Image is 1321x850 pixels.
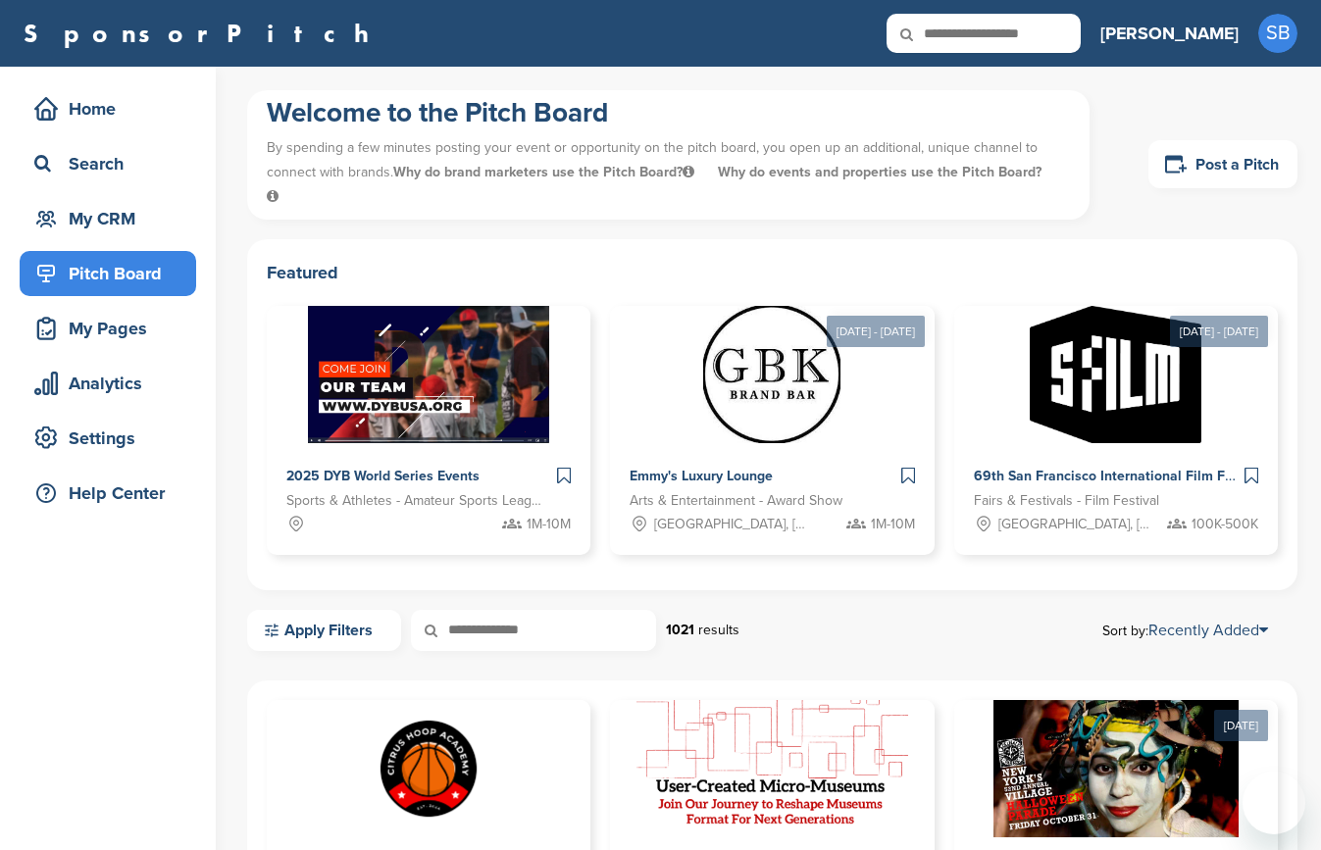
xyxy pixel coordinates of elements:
[974,490,1159,512] span: Fairs & Festivals - Film Festival
[20,471,196,516] a: Help Center
[1148,621,1268,640] a: Recently Added
[29,475,196,511] div: Help Center
[993,700,1239,837] img: Sponsorpitch &
[20,306,196,351] a: My Pages
[267,306,590,555] a: Sponsorpitch & 2025 DYB World Series Events Sports & Athletes - Amateur Sports Leagues 1M-10M
[20,416,196,461] a: Settings
[1100,20,1239,47] h3: [PERSON_NAME]
[666,622,694,638] strong: 1021
[1258,14,1297,53] span: SB
[1192,514,1258,535] span: 100K-500K
[247,610,401,651] a: Apply Filters
[308,306,550,443] img: Sponsorpitch &
[20,141,196,186] a: Search
[29,311,196,346] div: My Pages
[698,622,739,638] span: results
[974,468,1267,484] span: 69th San Francisco International Film Festival
[1148,140,1297,188] a: Post a Pitch
[630,490,842,512] span: Arts & Entertainment - Award Show
[703,306,840,443] img: Sponsorpitch &
[1100,12,1239,55] a: [PERSON_NAME]
[29,366,196,401] div: Analytics
[20,86,196,131] a: Home
[1243,772,1305,834] iframe: Button to launch messaging window
[360,700,497,837] img: Sponsorpitch &
[24,21,381,46] a: SponsorPitch
[29,201,196,236] div: My CRM
[636,700,907,837] img: Sponsorpitch &
[827,316,925,347] div: [DATE] - [DATE]
[527,514,571,535] span: 1M-10M
[998,514,1159,535] span: [GEOGRAPHIC_DATA], [GEOGRAPHIC_DATA]
[29,91,196,126] div: Home
[286,490,541,512] span: Sports & Athletes - Amateur Sports Leagues
[267,130,1070,215] p: By spending a few minutes posting your event or opportunity on the pitch board, you open up an ad...
[393,164,698,180] span: Why do brand marketers use the Pitch Board?
[1214,710,1268,741] div: [DATE]
[29,256,196,291] div: Pitch Board
[20,196,196,241] a: My CRM
[871,514,915,535] span: 1M-10M
[267,259,1278,286] h2: Featured
[20,251,196,296] a: Pitch Board
[29,421,196,456] div: Settings
[20,361,196,406] a: Analytics
[1102,623,1268,638] span: Sort by:
[954,275,1278,555] a: [DATE] - [DATE] Sponsorpitch & 69th San Francisco International Film Festival Fairs & Festivals -...
[286,468,480,484] span: 2025 DYB World Series Events
[267,95,1070,130] h1: Welcome to the Pitch Board
[29,146,196,181] div: Search
[630,468,773,484] span: Emmy's Luxury Lounge
[1030,306,1201,443] img: Sponsorpitch &
[610,275,934,555] a: [DATE] - [DATE] Sponsorpitch & Emmy's Luxury Lounge Arts & Entertainment - Award Show [GEOGRAPHIC...
[654,514,815,535] span: [GEOGRAPHIC_DATA], [GEOGRAPHIC_DATA]
[1170,316,1268,347] div: [DATE] - [DATE]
